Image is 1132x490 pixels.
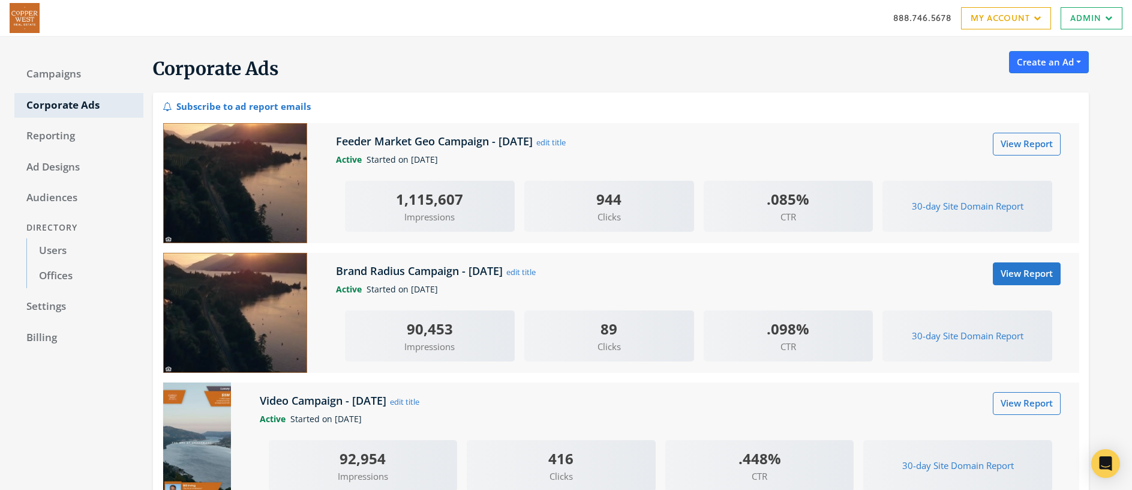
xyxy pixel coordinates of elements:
[163,123,307,243] img: Feeder Market Geo Campaign - 2022-02-03
[704,188,873,210] div: .085%
[961,7,1051,29] a: My Account
[26,238,143,264] a: Users
[163,253,307,373] img: Brand Radius Campaign - 2025-01-06
[704,340,873,354] span: CTR
[260,393,389,408] h5: Video Campaign - [DATE]
[14,217,143,239] div: Directory
[327,153,1070,166] div: Started on [DATE]
[327,283,1070,296] div: Started on [DATE]
[336,134,536,148] h5: Feeder Market Geo Campaign - [DATE]
[269,470,458,483] span: Impressions
[345,340,515,354] span: Impressions
[1061,7,1122,29] a: Admin
[345,188,515,210] div: 1,115,607
[14,325,143,351] a: Billing
[467,470,656,483] span: Clicks
[14,294,143,319] a: Settings
[10,3,40,33] img: Adwerx
[336,264,506,278] h5: Brand Radius Campaign - [DATE]
[704,210,873,224] span: CTR
[524,188,694,210] div: 944
[894,455,1022,477] button: 30-day Site Domain Report
[14,124,143,149] a: Reporting
[893,11,951,24] a: 888.746.5678
[524,340,694,354] span: Clicks
[1091,449,1120,478] div: Open Intercom Messenger
[506,265,536,279] button: edit title
[345,210,515,224] span: Impressions
[336,154,367,165] span: Active
[251,413,1071,426] div: Started on [DATE]
[704,318,873,340] div: .098%
[1009,51,1089,73] button: Create an Ad
[904,325,1031,347] button: 30-day Site Domain Report
[665,470,854,483] span: CTR
[14,62,143,87] a: Campaigns
[163,97,311,113] div: Subscribe to ad report emails
[269,447,458,470] div: 92,954
[524,210,694,224] span: Clicks
[467,447,656,470] div: 416
[153,57,279,80] span: Corporate Ads
[14,155,143,180] a: Ad Designs
[993,133,1061,155] a: View Report
[14,186,143,211] a: Audiences
[665,447,854,470] div: .448%
[14,93,143,118] a: Corporate Ads
[904,195,1031,217] button: 30-day Site Domain Report
[389,395,420,408] button: edit title
[336,283,367,295] span: Active
[345,318,515,340] div: 90,453
[993,392,1061,414] a: View Report
[26,264,143,289] a: Offices
[993,262,1061,285] a: View Report
[260,413,290,425] span: Active
[524,318,694,340] div: 89
[536,136,566,149] button: edit title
